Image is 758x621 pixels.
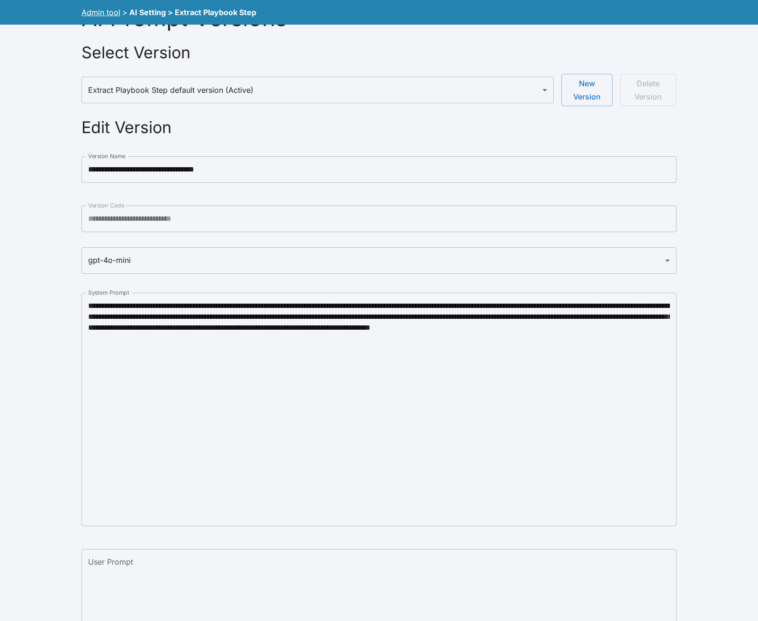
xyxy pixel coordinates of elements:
[129,7,256,18] div: AI Setting > Extract Playbook Step
[88,201,125,209] label: Version Code
[81,117,677,137] h4: Edit Version
[122,7,127,18] div: >
[81,77,554,103] div: Extract Playbook Step default version (Active)
[88,152,126,160] label: Version Name
[561,74,613,106] button: New Version
[81,8,120,17] a: Admin tool
[81,43,677,63] h4: Select Version
[81,5,677,31] h3: AI Prompt Versions
[88,288,129,297] label: System Prompt
[81,247,677,274] div: gpt-4o-mini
